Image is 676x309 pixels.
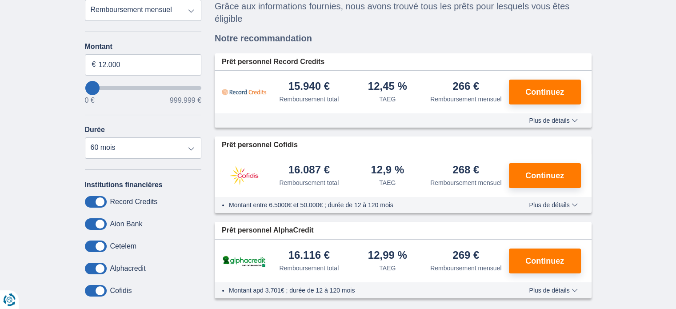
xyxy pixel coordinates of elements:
[529,287,577,293] span: Plus de détails
[379,95,396,104] div: TAEG
[525,257,564,265] span: Continuez
[509,163,581,188] button: Continuez
[452,250,479,262] div: 269 €
[368,250,407,262] div: 12,99 %
[110,220,143,228] label: Aion Bank
[379,178,396,187] div: TAEG
[229,201,503,209] li: Montant entre 6.5000€ et 50.000€ ; durée de 12 à 120 mois
[288,81,330,93] div: 15.940 €
[525,88,564,96] span: Continuez
[379,264,396,273] div: TAEG
[222,140,298,150] span: Prêt personnel Cofidis
[85,126,105,134] label: Durée
[222,165,266,187] img: pret personnel Cofidis
[110,242,137,250] label: Cetelem
[452,165,479,177] div: 268 €
[522,287,584,294] button: Plus de détails
[222,81,266,103] img: pret personnel Record Credits
[368,81,407,93] div: 12,45 %
[509,249,581,273] button: Continuez
[371,165,404,177] div: 12,9 %
[529,117,577,124] span: Plus de détails
[222,254,266,268] img: pret personnel AlphaCredit
[279,264,339,273] div: Remboursement total
[85,181,163,189] label: Institutions financières
[85,97,95,104] span: 0 €
[110,287,132,295] label: Cofidis
[430,95,501,104] div: Remboursement mensuel
[279,178,339,187] div: Remboursement total
[288,165,330,177] div: 16.087 €
[522,117,584,124] button: Plus de détails
[222,57,324,67] span: Prêt personnel Record Credits
[170,97,201,104] span: 999.999 €
[430,264,501,273] div: Remboursement mensuel
[525,172,564,180] span: Continuez
[110,265,146,273] label: Alphacredit
[110,198,158,206] label: Record Credits
[522,201,584,209] button: Plus de détails
[92,60,96,70] span: €
[85,86,202,90] input: wantToBorrow
[509,80,581,104] button: Continuez
[229,286,503,295] li: Montant apd 3.701€ ; durée de 12 à 120 mois
[452,81,479,93] div: 266 €
[430,178,501,187] div: Remboursement mensuel
[279,95,339,104] div: Remboursement total
[529,202,577,208] span: Plus de détails
[222,225,314,236] span: Prêt personnel AlphaCredit
[288,250,330,262] div: 16.116 €
[85,43,202,51] label: Montant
